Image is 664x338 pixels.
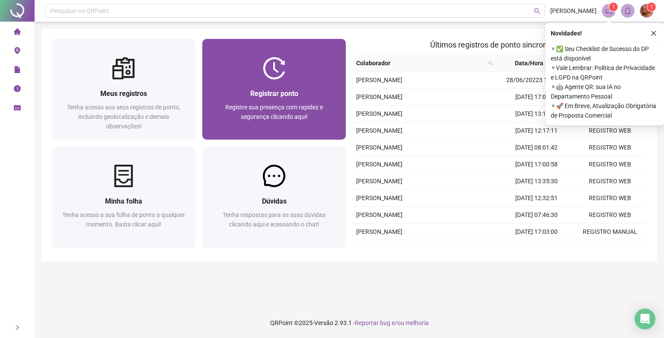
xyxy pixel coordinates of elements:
span: file [14,62,21,80]
span: Tenha respostas para as suas dúvidas clicando aqui e acessando o chat! [223,211,326,228]
span: search [486,57,495,70]
td: [DATE] 08:01:42 [500,139,573,156]
span: Meus registros [100,89,147,98]
span: [PERSON_NAME] [356,110,402,117]
span: [PERSON_NAME] [356,195,402,201]
td: [DATE] 13:11:53 [500,240,573,257]
span: 1 [650,4,653,10]
td: REGISTRO WEB [573,207,647,223]
td: REGISTRO WEB [573,173,647,190]
img: 84056 [640,4,653,17]
span: [PERSON_NAME] [356,127,402,134]
span: Registre sua presença com rapidez e segurança clicando aqui! [225,104,323,120]
td: [DATE] 17:00:58 [500,156,573,173]
span: [PERSON_NAME] [356,77,402,83]
span: Tenha acesso a sua folha de ponto a qualquer momento. Basta clicar aqui! [62,211,185,228]
span: [PERSON_NAME] [356,93,402,100]
span: Registrar ponto [250,89,298,98]
td: [DATE] 13:12:09 [500,105,573,122]
span: Últimos registros de ponto sincronizados [430,40,570,49]
span: ⚬ 🤖 Agente QR: sua IA no Departamento Pessoal [551,82,659,101]
td: REGISTRO MANUAL [573,223,647,240]
span: [PERSON_NAME] [550,6,597,16]
td: 28/06/20223 12:15:00 [500,72,573,89]
span: [PERSON_NAME] [356,178,402,185]
td: [DATE] 13:35:30 [500,173,573,190]
td: [DATE] 12:17:11 [500,122,573,139]
td: REGISTRO WEB [573,139,647,156]
span: ⚬ ✅ Seu Checklist de Sucesso do DP está disponível [551,44,659,63]
sup: Atualize o seu contato no menu Meus Dados [647,3,656,11]
span: clock-circle [14,81,21,99]
span: [PERSON_NAME] [356,161,402,168]
span: search [534,8,540,14]
footer: QRPoint © 2025 - 2.93.1 - [35,308,664,338]
td: [DATE] 17:03:51 [500,89,573,105]
span: Minha folha [105,197,142,205]
span: schedule [14,100,21,118]
span: environment [14,43,21,61]
td: REGISTRO WEB [573,190,647,207]
span: Data/Hora [500,58,558,68]
td: [DATE] 17:03:00 [500,223,573,240]
span: notification [605,7,613,15]
th: Data/Hora [497,55,568,72]
span: Dúvidas [262,197,287,205]
a: Minha folhaTenha acesso a sua folha de ponto a qualquer momento. Basta clicar aqui! [52,147,195,247]
td: REGISTRO WEB [573,240,647,257]
span: ⚬ Vale Lembrar: Política de Privacidade e LGPD na QRPoint [551,63,659,82]
a: Meus registrosTenha acesso aos seus registros de ponto, incluindo geolocalização e demais observa... [52,39,195,140]
span: home [14,24,21,41]
td: REGISTRO WEB [573,122,647,139]
span: Versão [314,319,333,326]
span: Reportar bug e/ou melhoria [355,319,429,326]
span: right [14,325,20,331]
span: [PERSON_NAME] [356,228,402,235]
span: 1 [612,4,615,10]
td: [DATE] 07:46:30 [500,207,573,223]
span: Tenha acesso aos seus registros de ponto, incluindo geolocalização e demais observações! [67,104,180,130]
span: Colaborador [356,58,485,68]
a: Registrar pontoRegistre sua presença com rapidez e segurança clicando aqui! [202,39,346,140]
td: [DATE] 12:32:51 [500,190,573,207]
div: Open Intercom Messenger [635,309,655,329]
span: [PERSON_NAME] [356,144,402,151]
span: search [488,61,493,66]
span: close [651,30,657,36]
sup: 1 [609,3,618,11]
span: Novidades ! [551,29,582,38]
span: bell [624,7,632,15]
span: [PERSON_NAME] [356,211,402,218]
a: DúvidasTenha respostas para as suas dúvidas clicando aqui e acessando o chat! [202,147,346,247]
span: ⚬ 🚀 Em Breve, Atualização Obrigatória de Proposta Comercial [551,101,659,120]
td: REGISTRO WEB [573,156,647,173]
